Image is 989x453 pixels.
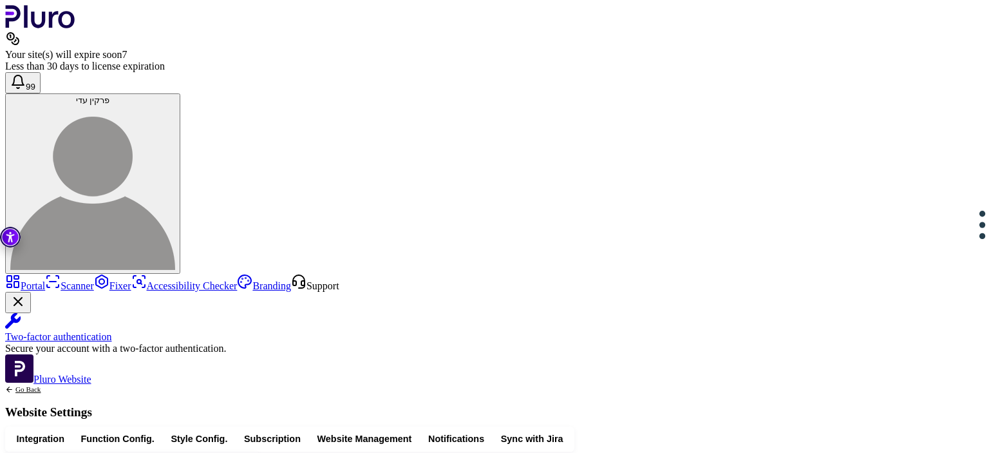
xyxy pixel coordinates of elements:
button: Notifications [420,430,493,448]
span: Subscription [244,433,301,445]
a: Fixer [94,280,131,291]
h1: Website Settings [5,406,92,418]
span: פרקין עדי [76,95,110,105]
span: Function Config. [81,433,155,445]
span: Website Management [317,433,412,445]
span: 7 [122,49,127,60]
button: Sync with Jira [493,430,571,448]
div: Secure your account with a two-factor authentication. [5,343,984,354]
img: פרקין עדי [10,105,175,270]
button: Function Config. [73,430,163,448]
button: Integration [8,430,73,448]
a: Open Pluro Website [5,374,91,385]
span: 99 [26,82,35,92]
a: Accessibility Checker [131,280,238,291]
span: Integration [17,433,64,445]
div: Two-factor authentication [5,331,984,343]
a: Two-factor authentication [5,313,984,343]
button: Style Config. [163,430,236,448]
button: Close Two-factor authentication notification [5,292,31,313]
div: Your site(s) will expire soon [5,49,984,61]
span: Sync with Jira [501,433,563,445]
span: Style Config. [171,433,227,445]
button: Website Management [309,430,420,448]
a: Branding [237,280,291,291]
span: Notifications [428,433,484,445]
a: Portal [5,280,45,291]
button: פרקין עדיפרקין עדי [5,93,180,274]
div: Less than 30 days to license expiration [5,61,984,72]
button: Open notifications, you have 377 new notifications [5,72,41,93]
a: Back to previous screen [5,385,92,394]
a: Scanner [45,280,94,291]
a: Open Support screen [291,280,339,291]
button: Subscription [236,430,309,448]
aside: Sidebar menu [5,274,984,385]
a: Logo [5,19,75,30]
